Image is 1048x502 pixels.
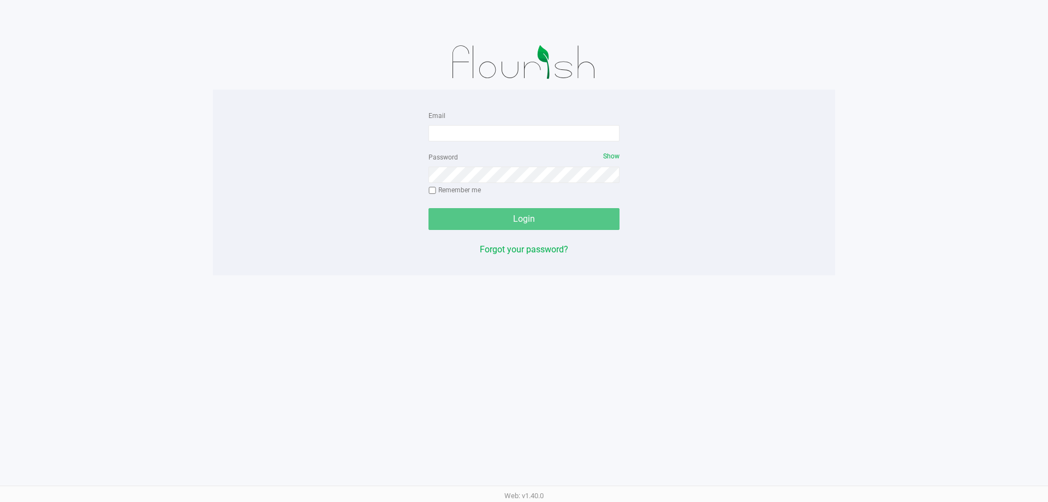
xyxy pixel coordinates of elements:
span: Show [603,152,620,160]
button: Forgot your password? [480,243,568,256]
input: Remember me [428,187,436,194]
label: Remember me [428,185,481,195]
label: Password [428,152,458,162]
label: Email [428,111,445,121]
span: Web: v1.40.0 [504,492,544,500]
